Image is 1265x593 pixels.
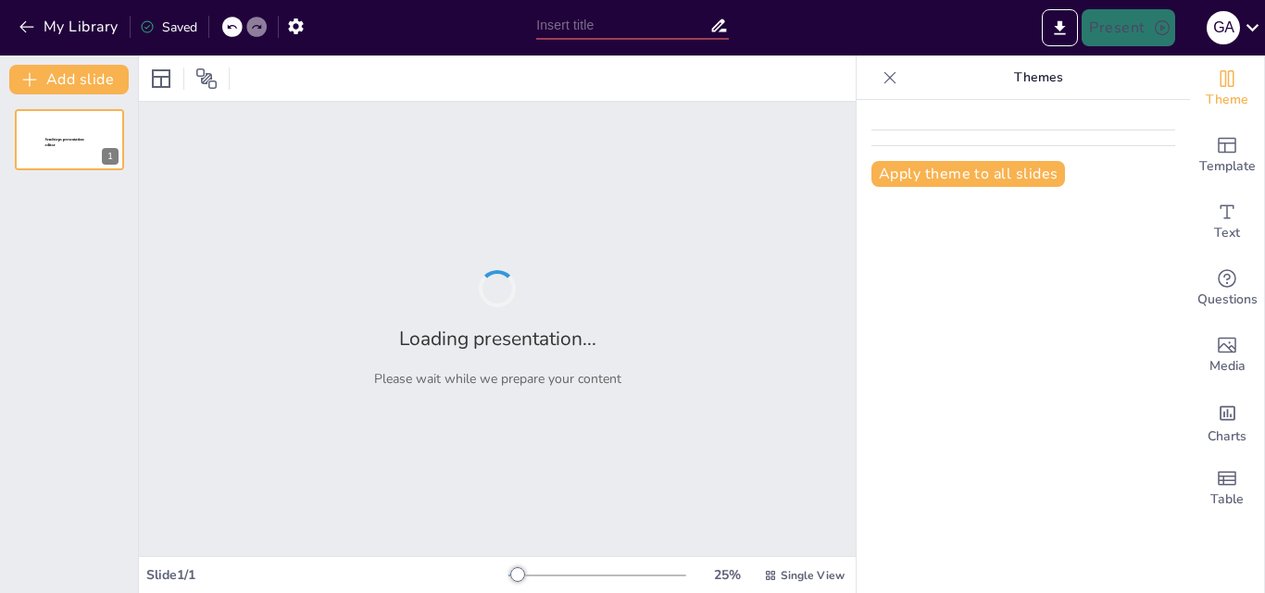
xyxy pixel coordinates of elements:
[102,148,119,165] div: 1
[14,12,126,42] button: My Library
[1214,223,1240,243] span: Text
[1190,455,1264,522] div: Add a table
[1197,290,1258,310] span: Questions
[1190,122,1264,189] div: Add ready made slides
[1190,56,1264,122] div: Change the overall theme
[45,138,84,148] span: Sendsteps presentation editor
[1042,9,1078,46] button: Export to PowerPoint
[1190,389,1264,455] div: Add charts and graphs
[1190,255,1264,322] div: Get real-time input from your audience
[1209,356,1246,377] span: Media
[1207,11,1240,44] div: G A
[905,56,1171,100] p: Themes
[705,566,749,584] div: 25 %
[1199,156,1256,177] span: Template
[195,68,218,90] span: Position
[536,12,709,39] input: Insert title
[399,326,596,352] h2: Loading presentation...
[9,65,129,94] button: Add slide
[1190,189,1264,255] div: Add text boxes
[871,161,1065,187] button: Apply theme to all slides
[140,19,197,36] div: Saved
[1207,9,1240,46] button: G A
[1210,489,1244,510] span: Table
[1208,426,1246,447] span: Charts
[1082,9,1174,46] button: Present
[1206,90,1248,110] span: Theme
[1190,322,1264,389] div: Add images, graphics, shapes or video
[374,370,621,388] p: Please wait while we prepare your content
[15,109,124,170] div: 1
[146,64,176,93] div: Layout
[781,568,845,583] span: Single View
[146,566,508,584] div: Slide 1 / 1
